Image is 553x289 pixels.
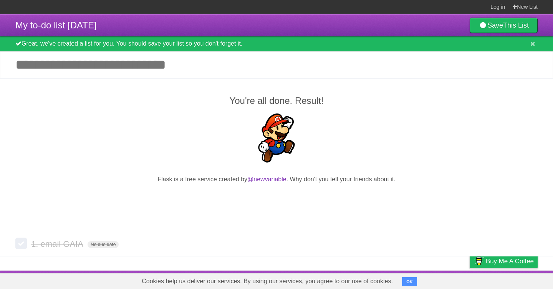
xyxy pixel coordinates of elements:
a: Terms [434,273,450,287]
span: No due date [88,241,119,248]
a: @newvariable [247,176,286,182]
iframe: X Post Button [263,194,291,204]
span: 1. email GAIA [31,239,85,249]
a: Developers [393,273,424,287]
b: This List [503,21,529,29]
p: Flask is a free service created by . Why don't you tell your friends about it. [15,175,538,184]
span: Buy me a coffee [486,255,534,268]
a: About [368,273,384,287]
a: Suggest a feature [489,273,538,287]
span: Cookies help us deliver our services. By using our services, you agree to our use of cookies. [134,274,401,289]
img: Buy me a coffee [474,255,484,268]
a: SaveThis List [470,18,538,33]
img: Super Mario [252,113,301,163]
span: My to-do list [DATE] [15,20,97,30]
label: Done [15,238,27,249]
h2: You're all done. Result! [15,94,538,108]
a: Privacy [460,273,480,287]
a: Buy me a coffee [470,254,538,268]
button: OK [402,277,417,286]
